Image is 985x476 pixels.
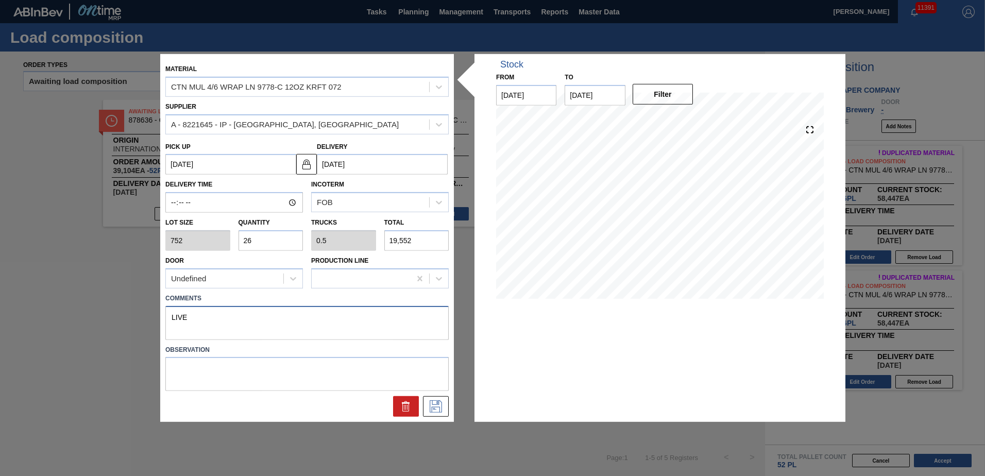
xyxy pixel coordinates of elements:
input: mm/dd/yyyy [317,154,448,175]
label: From [496,74,514,81]
label: to [565,74,573,81]
label: Trucks [311,219,337,226]
div: Delete Suggestion [393,396,419,417]
div: CTN MUL 4/6 WRAP LN 9778-C 12OZ KRFT 072 [171,82,342,91]
img: locked [300,158,313,170]
label: Pick up [165,143,191,150]
button: Filter [633,84,693,105]
label: Material [165,65,197,73]
label: Production Line [311,257,368,264]
input: mm/dd/yyyy [565,85,625,106]
label: Delivery Time [165,177,303,192]
label: Lot size [165,215,230,230]
label: Quantity [239,219,270,226]
input: mm/dd/yyyy [496,85,556,106]
label: Total [384,219,404,226]
label: Supplier [165,103,196,110]
div: Stock [500,59,523,70]
textarea: LIVE [165,305,449,339]
div: A - 8221645 - IP - [GEOGRAPHIC_DATA], [GEOGRAPHIC_DATA] [171,120,399,129]
button: locked [296,154,317,174]
div: Save Suggestion [423,396,449,417]
label: Observation [165,342,449,357]
label: Comments [165,291,449,306]
div: Undefined [171,274,206,283]
div: FOB [317,198,333,207]
input: mm/dd/yyyy [165,154,296,175]
label: Delivery [317,143,348,150]
label: Incoterm [311,181,344,188]
label: Door [165,257,184,264]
